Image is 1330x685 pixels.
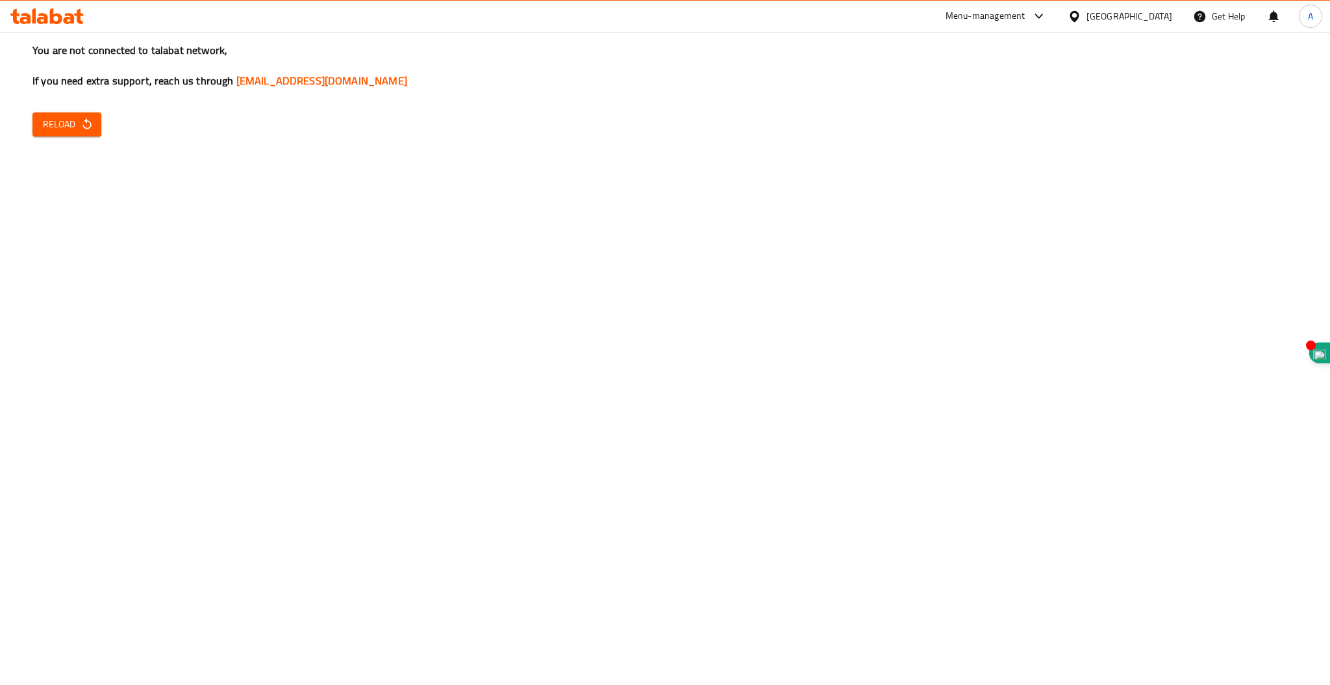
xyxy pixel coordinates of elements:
div: Menu-management [946,8,1025,24]
h3: You are not connected to talabat network, If you need extra support, reach us through [32,43,1298,88]
button: Reload [32,112,101,136]
span: A [1308,9,1313,23]
a: [EMAIL_ADDRESS][DOMAIN_NAME] [236,71,407,90]
div: [GEOGRAPHIC_DATA] [1086,9,1172,23]
span: Reload [43,116,91,133]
